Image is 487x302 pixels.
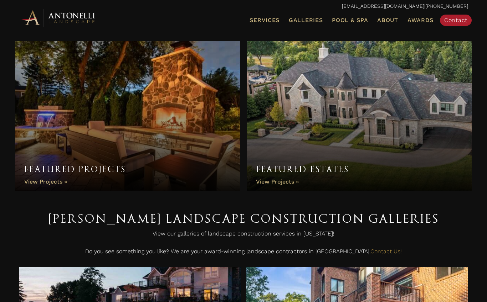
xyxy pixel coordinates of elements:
[440,15,472,26] a: Contact
[332,17,368,23] span: Pool & Spa
[19,228,468,243] p: View our galleries of landscape construction services in [US_STATE]!
[374,16,401,25] a: About
[19,246,468,260] p: Do you see something you like? We are your award-winning landscape contractors in [GEOGRAPHIC_DATA].
[250,17,280,23] span: Services
[377,17,398,23] span: About
[370,248,402,255] a: Contact Us!
[425,3,468,9] a: [PHONE_NUMBER]
[19,2,468,11] p: |
[407,17,434,23] span: Awards
[19,8,97,27] img: Antonelli Horizontal Logo
[19,208,468,228] h1: [PERSON_NAME] Landscape Construction Galleries
[286,16,325,25] a: Galleries
[247,16,282,25] a: Services
[342,3,424,9] a: [EMAIL_ADDRESS][DOMAIN_NAME]
[405,16,436,25] a: Awards
[289,17,323,23] span: Galleries
[444,17,467,23] span: Contact
[329,16,371,25] a: Pool & Spa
